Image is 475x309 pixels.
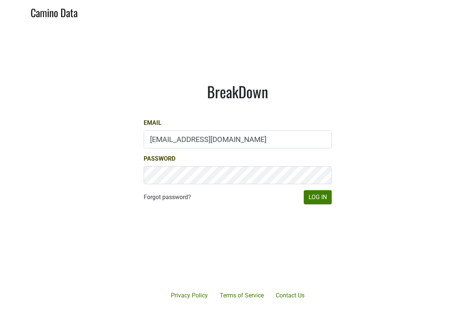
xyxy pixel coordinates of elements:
[144,154,175,163] label: Password
[165,288,214,303] a: Privacy Policy
[214,288,270,303] a: Terms of Service
[270,288,310,303] a: Contact Us
[144,118,162,127] label: Email
[304,190,332,204] button: Log In
[144,193,191,202] a: Forgot password?
[144,83,332,101] h1: BreakDown
[31,3,78,21] a: Camino Data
